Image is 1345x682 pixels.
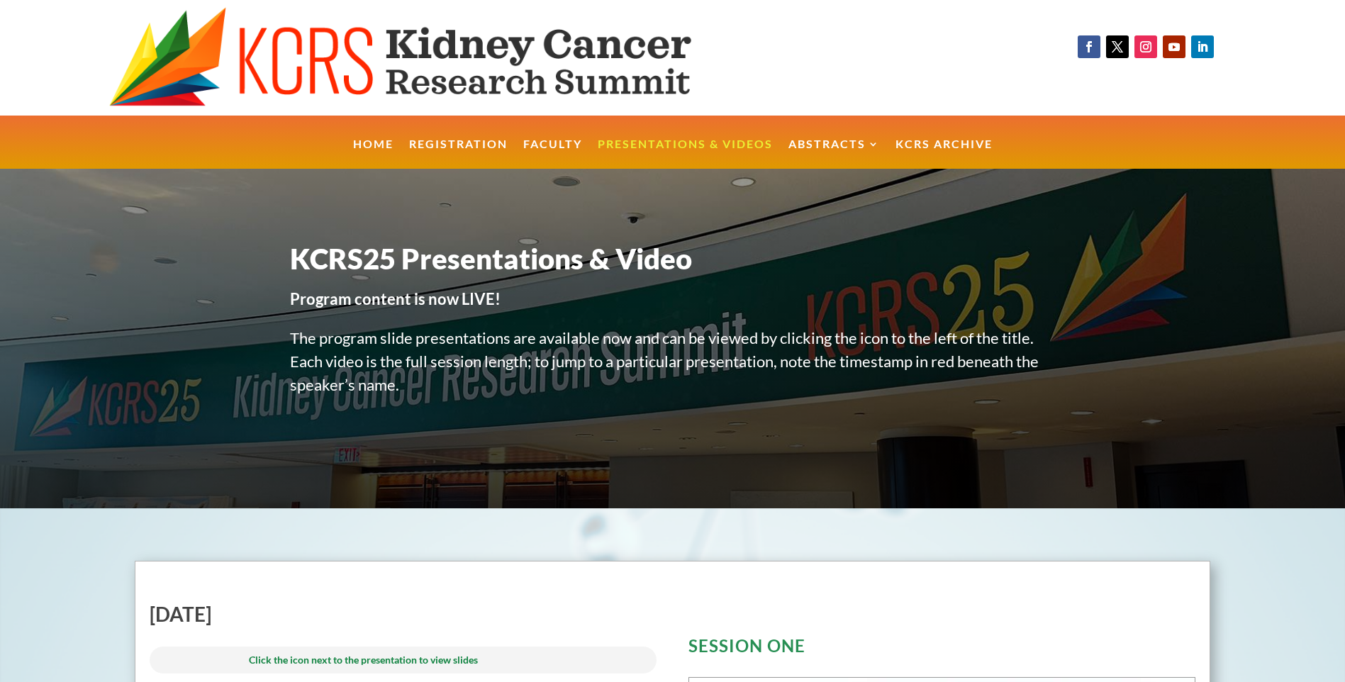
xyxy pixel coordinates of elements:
a: Follow on X [1106,35,1129,58]
span: KCRS25 Presentations & Video [290,242,692,276]
a: Faculty [523,139,582,169]
h2: [DATE] [150,604,657,631]
img: KCRS generic logo wide [109,7,763,108]
a: Abstracts [788,139,880,169]
a: Follow on Facebook [1078,35,1100,58]
a: Follow on Youtube [1163,35,1185,58]
a: Follow on Instagram [1134,35,1157,58]
a: KCRS Archive [895,139,993,169]
a: Presentations & Videos [598,139,773,169]
a: Follow on LinkedIn [1191,35,1214,58]
h3: SESSION ONE [688,637,1196,661]
strong: Program content is now LIVE! [290,289,501,308]
span: Click the icon next to the presentation to view slides [249,654,478,666]
a: Registration [409,139,508,169]
a: Home [353,139,394,169]
p: The program slide presentations are available now and can be viewed by clicking the icon to the l... [290,326,1056,412]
